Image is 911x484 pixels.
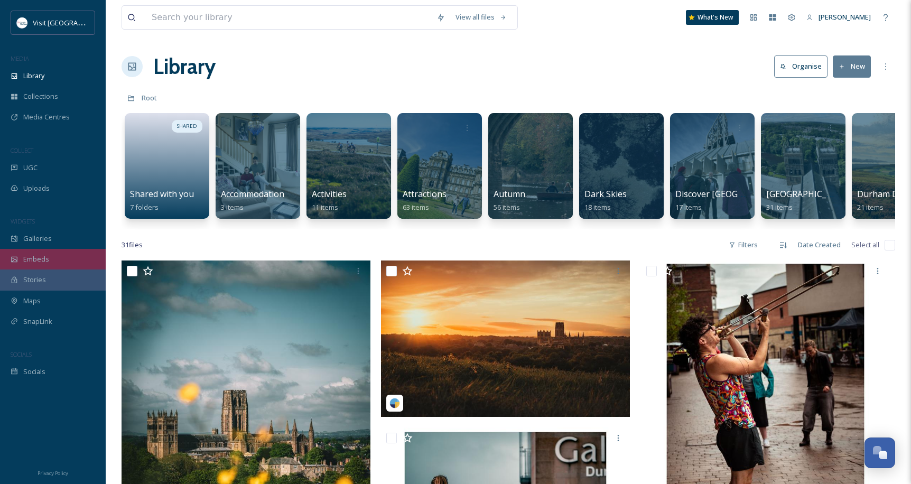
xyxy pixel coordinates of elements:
[312,188,347,200] span: Activities
[312,202,338,212] span: 11 items
[851,240,879,250] span: Select all
[23,254,49,264] span: Embeds
[774,55,833,77] a: Organise
[723,235,763,255] div: Filters
[33,17,115,27] span: Visit [GEOGRAPHIC_DATA]
[312,189,347,212] a: Activities11 items
[38,470,68,477] span: Privacy Policy
[142,93,157,103] span: Root
[494,202,520,212] span: 56 items
[221,188,284,200] span: Accommodation
[675,189,797,212] a: Discover [GEOGRAPHIC_DATA]17 items
[584,202,611,212] span: 18 items
[23,112,70,122] span: Media Centres
[11,217,35,225] span: WIDGETS
[221,189,284,212] a: Accommodation3 items
[122,108,212,219] a: SHAREDShared with you7 folders
[389,398,400,408] img: snapsea-logo.png
[122,240,143,250] span: 31 file s
[23,296,41,306] span: Maps
[11,350,32,358] span: SOCIALS
[38,466,68,479] a: Privacy Policy
[793,235,846,255] div: Date Created
[11,146,33,154] span: COLLECT
[766,189,851,212] a: [GEOGRAPHIC_DATA]31 items
[23,71,44,81] span: Library
[833,55,871,77] button: New
[177,123,197,130] span: SHARED
[403,202,429,212] span: 63 items
[153,51,216,82] a: Library
[23,275,46,285] span: Stories
[864,438,895,468] button: Open Chat
[403,189,447,212] a: Attractions63 items
[130,202,159,212] span: 7 folders
[584,189,627,212] a: Dark Skies18 items
[11,54,29,62] span: MEDIA
[23,183,50,193] span: Uploads
[23,367,45,377] span: Socials
[766,202,793,212] span: 31 items
[766,188,851,200] span: [GEOGRAPHIC_DATA]
[23,234,52,244] span: Galleries
[221,202,244,212] span: 3 items
[403,188,447,200] span: Attractions
[801,7,876,27] a: [PERSON_NAME]
[494,188,525,200] span: Autumn
[146,6,431,29] input: Search your library
[381,260,630,416] img: dusty_optics-1758052034229.jpg
[130,188,194,200] span: Shared with you
[857,202,884,212] span: 21 items
[450,7,512,27] a: View all files
[23,163,38,173] span: UGC
[17,17,27,28] img: 1680077135441.jpeg
[584,188,627,200] span: Dark Skies
[819,12,871,22] span: [PERSON_NAME]
[142,91,157,104] a: Root
[774,55,828,77] button: Organise
[675,188,797,200] span: Discover [GEOGRAPHIC_DATA]
[686,10,739,25] a: What's New
[23,91,58,101] span: Collections
[675,202,702,212] span: 17 items
[494,189,525,212] a: Autumn56 items
[23,317,52,327] span: SnapLink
